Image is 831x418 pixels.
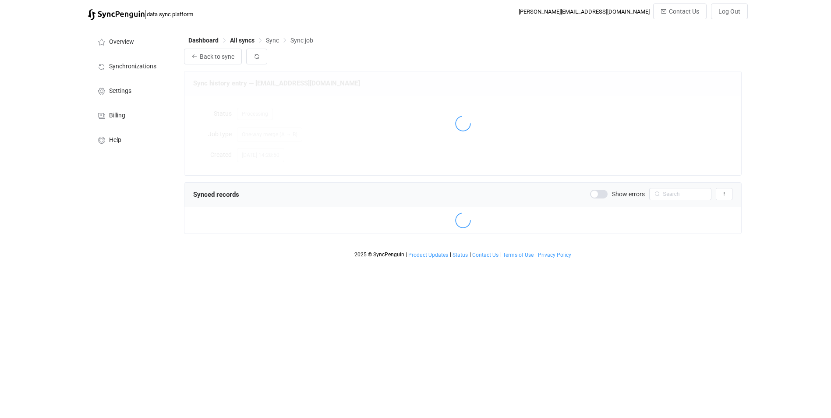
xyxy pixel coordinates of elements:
[354,252,404,258] span: 2025 © SyncPenguin
[408,252,448,258] span: Product Updates
[109,39,134,46] span: Overview
[184,49,242,64] button: Back to sync
[452,252,468,258] a: Status
[188,37,313,43] div: Breadcrumb
[537,252,572,258] a: Privacy Policy
[612,191,645,197] span: Show errors
[88,53,175,78] a: Synchronizations
[538,252,571,258] span: Privacy Policy
[718,8,740,15] span: Log Out
[408,252,449,258] a: Product Updates
[500,252,502,258] span: |
[472,252,499,258] a: Contact Us
[406,252,407,258] span: |
[290,37,313,44] span: Sync job
[653,4,707,19] button: Contact Us
[109,63,156,70] span: Synchronizations
[519,8,650,15] div: [PERSON_NAME][EMAIL_ADDRESS][DOMAIN_NAME]
[193,191,239,198] span: Synced records
[147,11,193,18] span: data sync platform
[109,112,125,119] span: Billing
[200,53,234,60] span: Back to sync
[230,37,255,44] span: All syncs
[711,4,748,19] button: Log Out
[472,252,499,258] span: Contact Us
[88,78,175,103] a: Settings
[88,103,175,127] a: Billing
[109,88,131,95] span: Settings
[88,8,193,20] a: |data sync platform
[450,252,451,258] span: |
[470,252,471,258] span: |
[535,252,537,258] span: |
[649,188,711,200] input: Search
[266,37,279,44] span: Sync
[188,37,219,44] span: Dashboard
[88,9,145,20] img: syncpenguin.svg
[502,252,534,258] a: Terms of Use
[669,8,699,15] span: Contact Us
[109,137,121,144] span: Help
[88,29,175,53] a: Overview
[503,252,534,258] span: Terms of Use
[145,8,147,20] span: |
[88,127,175,152] a: Help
